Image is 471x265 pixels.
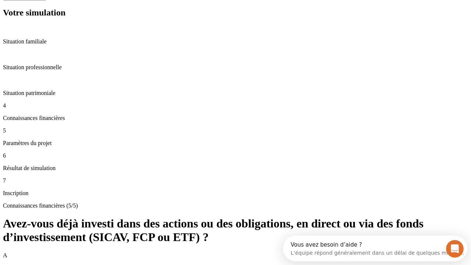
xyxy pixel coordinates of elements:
p: 5 [3,127,468,134]
iframe: Intercom live chat [446,240,464,258]
p: 7 [3,177,468,184]
p: A [3,252,468,259]
p: Situation familiale [3,38,468,45]
h1: Avez-vous déjà investi dans des actions ou des obligations, en direct ou via des fonds d’investis... [3,217,468,244]
div: L’équipe répond généralement dans un délai de quelques minutes. [8,12,181,20]
p: 4 [3,102,468,109]
div: Ouvrir le Messenger Intercom [3,3,203,23]
p: 6 [3,152,468,159]
p: Paramètres du projet [3,140,468,146]
div: Vous avez besoin d’aide ? [8,6,181,12]
p: Résultat de simulation [3,165,468,172]
h2: Votre simulation [3,8,468,18]
p: Connaissances financières (5/5) [3,202,468,209]
p: Inscription [3,190,468,197]
iframe: Intercom live chat discovery launcher [283,236,467,261]
p: Connaissances financières [3,115,468,121]
p: Situation professionnelle [3,64,468,71]
p: Situation patrimoniale [3,90,468,96]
